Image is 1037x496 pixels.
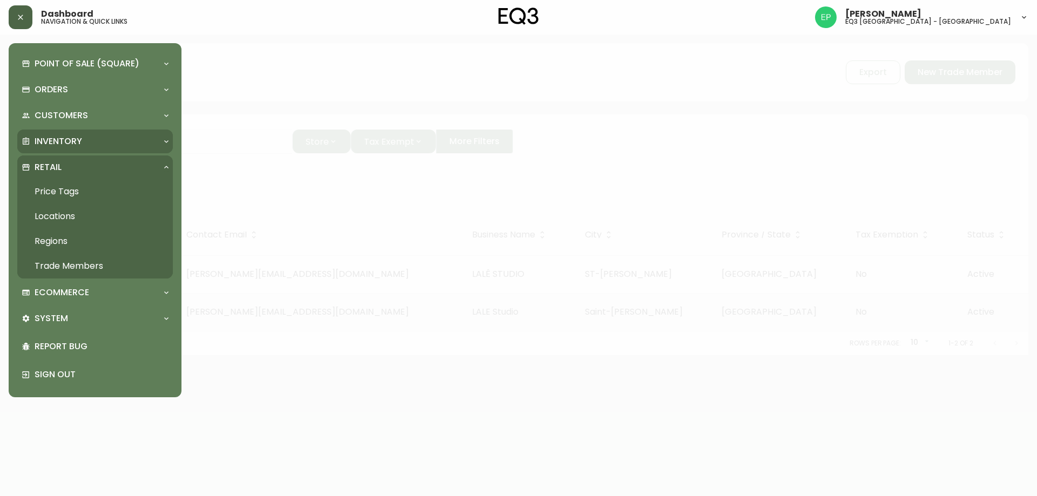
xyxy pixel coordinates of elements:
div: Retail [17,155,173,179]
div: Inventory [17,130,173,153]
span: [PERSON_NAME] [845,10,921,18]
div: Orders [17,78,173,101]
p: Retail [35,161,62,173]
a: Price Tags [17,179,173,204]
a: Trade Members [17,254,173,278]
div: Point of Sale (Square) [17,52,173,76]
p: Ecommerce [35,287,89,298]
div: Customers [17,104,173,127]
p: Point of Sale (Square) [35,58,139,70]
p: System [35,312,68,324]
div: Report Bug [17,332,173,361]
p: Inventory [35,135,82,147]
h5: eq3 [GEOGRAPHIC_DATA] - [GEOGRAPHIC_DATA] [845,18,1011,25]
div: Ecommerce [17,281,173,304]
div: Sign Out [17,361,173,389]
p: Sign Out [35,369,169,381]
a: Regions [17,229,173,254]
p: Orders [35,84,68,96]
h5: navigation & quick links [41,18,127,25]
span: Dashboard [41,10,93,18]
a: Locations [17,204,173,229]
img: edb0eb29d4ff191ed42d19acdf48d771 [815,6,837,28]
p: Customers [35,110,88,121]
p: Report Bug [35,341,169,352]
img: logo [499,8,538,25]
div: System [17,307,173,330]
